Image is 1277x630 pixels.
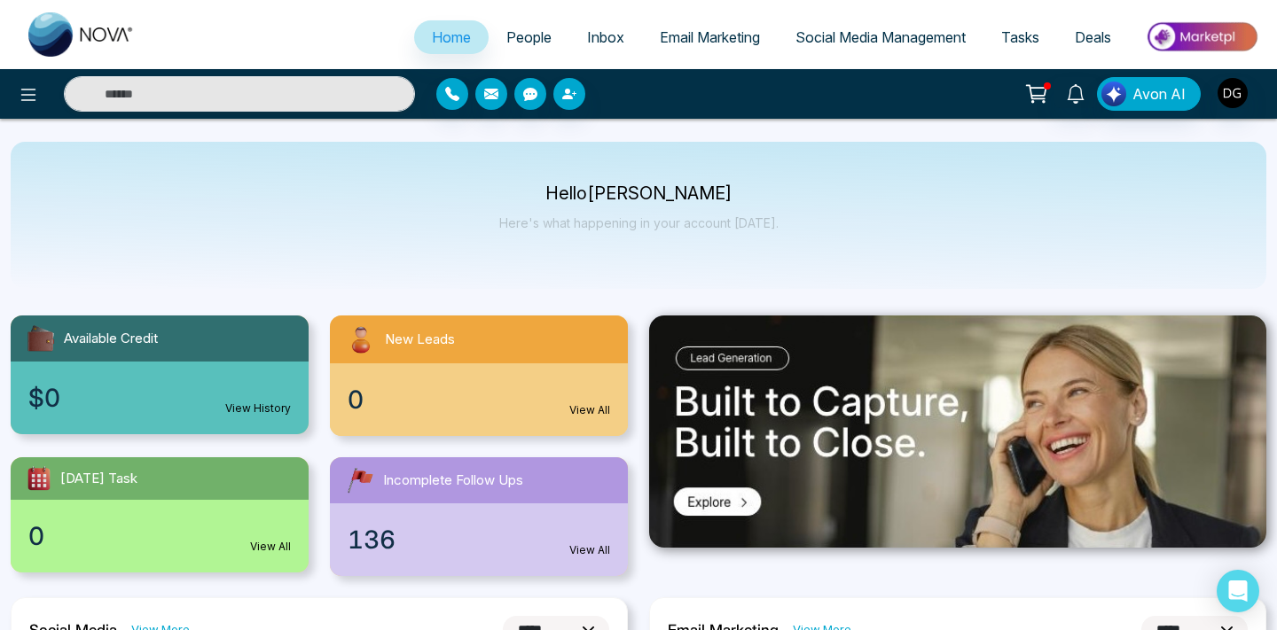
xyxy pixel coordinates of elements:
[569,20,642,54] a: Inbox
[225,401,291,416] a: View History
[414,20,489,54] a: Home
[348,381,364,418] span: 0
[1101,82,1126,106] img: Lead Flow
[649,315,1266,548] img: .
[432,28,471,46] span: Home
[506,28,552,46] span: People
[28,379,60,416] span: $0
[319,315,638,436] a: New Leads0View All
[569,542,610,558] a: View All
[25,323,57,354] img: availableCredit.svg
[1001,28,1039,46] span: Tasks
[348,521,396,558] span: 136
[587,28,624,46] span: Inbox
[660,28,760,46] span: Email Marketing
[64,329,158,349] span: Available Credit
[385,330,455,350] span: New Leads
[344,323,378,356] img: newLeads.svg
[778,20,983,54] a: Social Media Management
[1097,77,1201,111] button: Avon AI
[60,469,137,489] span: [DATE] Task
[319,457,638,576] a: Incomplete Follow Ups136View All
[1057,20,1129,54] a: Deals
[499,215,779,230] p: Here's what happening in your account [DATE].
[1218,78,1248,108] img: User Avatar
[25,464,53,493] img: todayTask.svg
[383,471,523,491] span: Incomplete Follow Ups
[344,464,376,496] img: followUps.svg
[1217,570,1259,612] div: Open Intercom Messenger
[1075,28,1111,46] span: Deals
[983,20,1057,54] a: Tasks
[28,517,44,555] span: 0
[1132,83,1186,105] span: Avon AI
[1138,17,1266,57] img: Market-place.gif
[642,20,778,54] a: Email Marketing
[569,402,610,418] a: View All
[250,539,291,555] a: View All
[28,12,135,57] img: Nova CRM Logo
[795,28,966,46] span: Social Media Management
[499,186,779,201] p: Hello [PERSON_NAME]
[489,20,569,54] a: People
